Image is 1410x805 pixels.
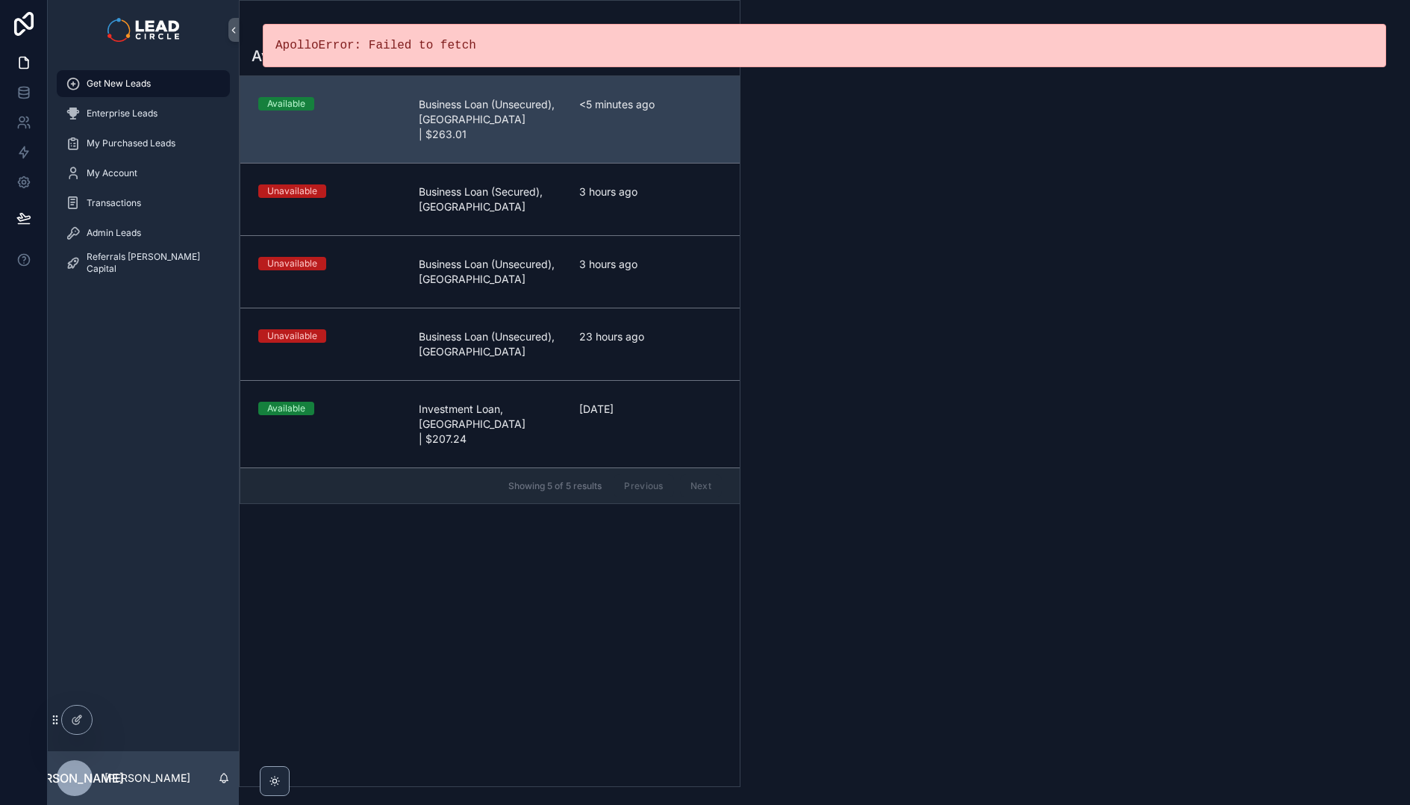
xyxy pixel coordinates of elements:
span: <5 minutes ago [579,97,722,112]
a: AvailableBusiness Loan (Unsecured), [GEOGRAPHIC_DATA] | $263.01<5 minutes ago [240,76,740,163]
span: Enterprise Leads [87,108,157,119]
div: Unavailable [267,257,317,270]
span: Investment Loan, [GEOGRAPHIC_DATA] | $207.24 [419,402,561,447]
a: UnavailableBusiness Loan (Secured), [GEOGRAPHIC_DATA]3 hours ago [240,163,740,235]
a: AvailableInvestment Loan, [GEOGRAPHIC_DATA] | $207.24[DATE] [240,380,740,467]
span: Business Loan (Unsecured), [GEOGRAPHIC_DATA] [419,257,561,287]
a: Enterprise Leads [57,100,230,127]
div: Unavailable [267,329,317,343]
div: Available [267,402,305,415]
span: Business Loan (Unsecured), [GEOGRAPHIC_DATA] | $263.01 [419,97,561,142]
a: UnavailableBusiness Loan (Unsecured), [GEOGRAPHIC_DATA]23 hours ago [240,308,740,380]
a: Admin Leads [57,220,230,246]
a: UnavailableBusiness Loan (Unsecured), [GEOGRAPHIC_DATA]3 hours ago [240,235,740,308]
span: My Purchased Leads [87,137,175,149]
span: Admin Leads [87,227,141,239]
span: 3 hours ago [579,184,722,199]
span: Transactions [87,197,141,209]
span: 3 hours ago [579,257,722,272]
span: Business Loan (Unsecured), [GEOGRAPHIC_DATA] [419,329,561,359]
a: Referrals [PERSON_NAME] Capital [57,249,230,276]
a: My Account [57,160,230,187]
div: scrollable content [48,60,239,296]
span: Business Loan (Secured), [GEOGRAPHIC_DATA] [419,184,561,214]
img: App logo [107,18,178,42]
a: Get New Leads [57,70,230,97]
span: [DATE] [579,402,722,417]
a: Transactions [57,190,230,217]
div: Unavailable [267,184,317,198]
span: Referrals [PERSON_NAME] Capital [87,251,215,275]
pre: ApolloError: Failed to fetch [275,37,1373,55]
div: Available [267,97,305,111]
span: Showing 5 of 5 results [508,480,602,492]
span: [PERSON_NAME] [25,769,124,787]
span: 23 hours ago [579,329,722,344]
p: [PERSON_NAME] [104,771,190,786]
span: My Account [87,167,137,179]
a: My Purchased Leads [57,130,230,157]
span: Get New Leads [87,78,151,90]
